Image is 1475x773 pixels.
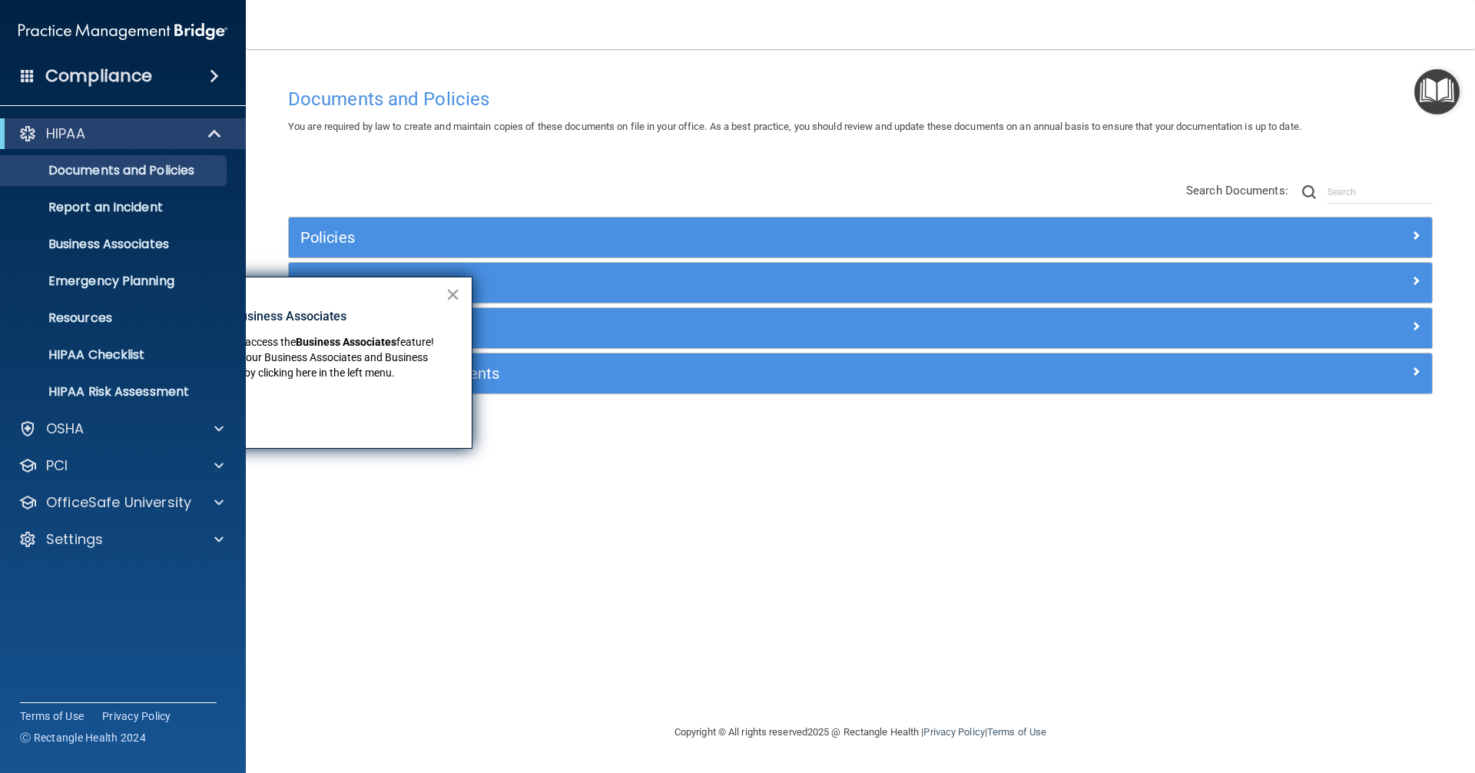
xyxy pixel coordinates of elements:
p: HIPAA Risk Assessment [10,384,220,400]
span: Search Documents: [1186,184,1288,197]
span: feature! You can now manage your Business Associates and Business Associate Agreements by clickin... [135,336,436,378]
button: Open Resource Center [1414,69,1460,114]
a: Privacy Policy [102,708,171,724]
input: Search [1327,181,1433,204]
h5: Policies [300,229,1135,246]
a: Terms of Use [20,708,84,724]
h5: Employee Acknowledgments [300,365,1135,382]
p: Settings [46,530,103,549]
span: You are required by law to create and maintain copies of these documents on file in your office. ... [288,121,1301,132]
p: HIPAA Checklist [10,347,220,363]
a: Privacy Policy [923,726,984,738]
a: Terms of Use [987,726,1046,738]
p: OfficeSafe University [46,493,191,512]
img: PMB logo [18,16,227,47]
p: Report an Incident [10,200,220,215]
p: OSHA [46,420,85,438]
img: ic-search.3b580494.png [1302,185,1316,199]
p: PCI [46,456,68,475]
strong: Business Associates [296,336,396,348]
p: New Location for Business Associates [135,308,445,325]
p: Documents and Policies [10,163,220,178]
p: Business Associates [10,237,220,252]
button: Close [446,282,460,307]
h4: Documents and Policies [288,89,1433,109]
p: Emergency Planning [10,274,220,289]
h4: Compliance [45,65,152,87]
p: Resources [10,310,220,326]
p: HIPAA [46,124,85,143]
h5: Privacy Documents [300,274,1135,291]
h5: Practice Forms and Logs [300,320,1135,337]
div: Copyright © All rights reserved 2025 @ Rectangle Health | | [580,708,1141,757]
span: Ⓒ Rectangle Health 2024 [20,730,146,745]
